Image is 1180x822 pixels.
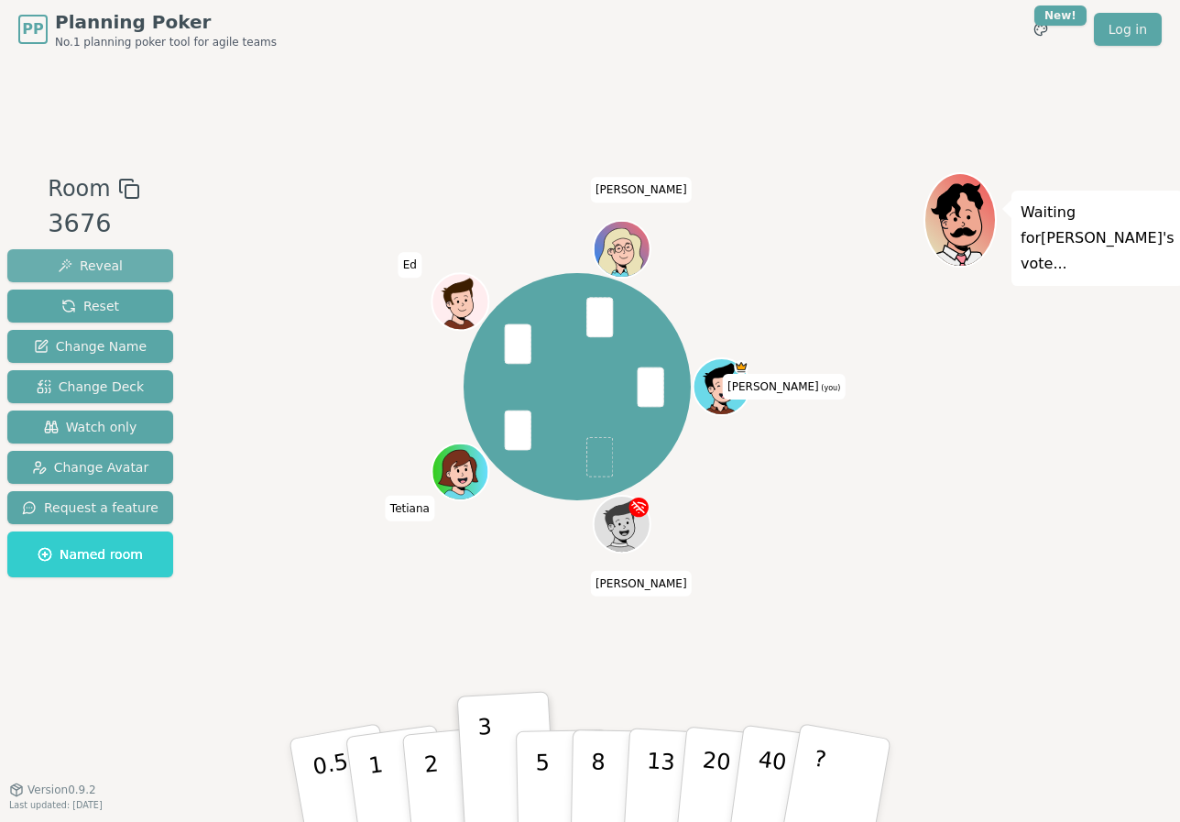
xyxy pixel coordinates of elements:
[38,545,143,564] span: Named room
[386,496,434,521] span: Click to change your name
[7,411,173,444] button: Watch only
[477,714,497,814] p: 3
[34,337,147,356] span: Change Name
[32,458,149,477] span: Change Avatar
[7,532,173,577] button: Named room
[591,178,692,203] span: Click to change your name
[734,360,748,375] span: Anna is the host
[9,783,96,797] button: Version0.9.2
[1094,13,1162,46] a: Log in
[61,297,119,315] span: Reset
[48,172,110,205] span: Room
[7,451,173,484] button: Change Avatar
[695,360,748,413] button: Click to change your avatar
[55,35,277,49] span: No.1 planning poker tool for agile teams
[44,418,137,436] span: Watch only
[819,384,841,392] span: (you)
[1034,5,1087,26] div: New!
[58,257,123,275] span: Reveal
[55,9,277,35] span: Planning Poker
[22,499,158,517] span: Request a feature
[1021,200,1175,277] p: Waiting for [PERSON_NAME] 's vote...
[7,290,173,323] button: Reset
[9,800,103,810] span: Last updated: [DATE]
[591,571,692,597] span: Click to change your name
[22,18,43,40] span: PP
[7,491,173,524] button: Request a feature
[399,253,421,279] span: Click to change your name
[723,374,845,400] span: Click to change your name
[48,205,139,243] div: 3676
[18,9,277,49] a: PPPlanning PokerNo.1 planning poker tool for agile teams
[7,370,173,403] button: Change Deck
[37,378,144,396] span: Change Deck
[7,249,173,282] button: Reveal
[27,783,96,797] span: Version 0.9.2
[1024,13,1057,46] button: New!
[7,330,173,363] button: Change Name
